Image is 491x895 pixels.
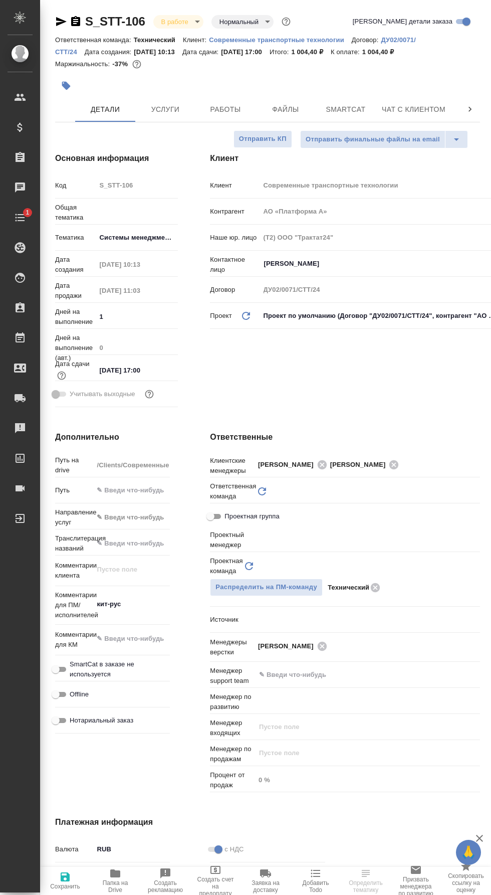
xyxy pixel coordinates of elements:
[210,579,323,596] button: Распределить на ПМ-команду
[362,48,402,56] p: 1 004,40 ₽
[210,637,255,657] p: Менеджеры верстки
[50,883,80,890] span: Сохранить
[255,483,480,500] div: ​
[96,178,178,193] input: Пустое поле
[158,18,191,26] button: В работе
[96,257,178,272] input: Пустое поле
[96,363,178,378] input: ✎ Введи что-нибудь
[55,255,96,275] p: Дата создания
[474,464,476,466] button: Open
[55,60,112,68] p: Маржинальность:
[210,718,255,738] p: Менеджер входящих
[134,36,183,44] p: Технический
[382,103,445,116] span: Чат с клиентом
[146,879,184,893] span: Создать рекламацию
[258,640,330,652] div: [PERSON_NAME]
[216,18,262,26] button: Нормальный
[352,36,381,44] p: Договор:
[130,58,143,71] button: 1143.00 RUB;
[210,770,255,790] p: Процент от продаж
[210,431,480,443] h4: Ответственные
[55,281,96,301] p: Дата продажи
[262,103,310,116] span: Файлы
[55,561,93,581] p: Комментарии клиента
[134,48,182,56] p: [DATE] 10:13
[210,207,260,217] p: Контрагент
[210,285,260,295] p: Договор
[55,844,93,854] p: Валюта
[210,255,260,275] p: Контактное лицо
[210,530,255,550] p: Проектный менеджер
[210,152,480,164] h4: Клиент
[341,867,391,895] button: Определить тематику
[55,233,96,243] p: Тематика
[93,841,184,858] div: RUB
[353,17,452,27] span: [PERSON_NAME] детали заказа
[258,669,443,681] input: ✎ Введи что-нибудь
[55,590,93,620] p: Комментарии для ПМ/исполнителей
[391,867,441,895] button: Призвать менеджера по развитию
[55,35,416,56] a: ДУ02/0071/СТТ/24
[210,666,255,686] p: Менеджер support team
[55,36,416,56] p: ДУ02/0071/СТТ/24
[322,103,370,116] span: Smartcat
[347,879,385,893] span: Определить тематику
[55,369,68,382] button: Если добавить услуги и заполнить их объемом, то дата рассчитается автоматически
[55,359,90,369] p: Дата сдачи
[258,721,456,733] input: Пустое поле
[190,867,240,895] button: Создать счет на предоплату
[112,60,130,68] p: -37%
[70,16,82,28] button: Скопировать ссылку
[97,512,172,522] div: ✎ Введи что-нибудь
[93,483,170,497] input: ✎ Введи что-нибудь
[81,103,129,116] span: Детали
[20,208,35,218] span: 1
[210,181,260,191] p: Клиент
[70,389,135,399] span: Учитывать выходные
[210,556,242,576] p: Проектная команда
[55,203,96,223] p: Общая тематика
[96,309,178,324] input: ✎ Введи что-нибудь
[255,611,480,628] div: ​
[210,456,255,476] p: Клиентские менеджеры
[93,458,170,472] input: Пустое поле
[85,15,145,28] a: S_STT-106
[90,867,140,895] button: Папка на Drive
[474,674,476,676] button: Open
[141,103,189,116] span: Услуги
[55,431,170,443] h4: Дополнительно
[70,689,89,699] span: Offline
[55,455,93,475] p: Путь на drive
[258,458,330,471] div: [PERSON_NAME]
[239,133,287,145] span: Отправить КП
[258,747,456,759] input: Пустое поле
[300,130,468,148] div: split button
[441,867,491,895] button: Скопировать ссылку на оценку заказа
[55,630,93,650] p: Комментарии для КМ
[300,130,445,148] button: Отправить финальные файлы на email
[233,130,292,148] button: Отправить КП
[258,641,320,651] span: [PERSON_NAME]
[209,35,352,44] a: Современные транспортные технологии
[210,692,255,712] p: Менеджер по развитию
[70,715,133,726] span: Нотариальный заказ
[270,48,291,56] p: Итого:
[96,204,187,221] div: ​
[258,460,320,470] span: [PERSON_NAME]
[201,103,250,116] span: Работы
[143,388,156,401] button: Выбери, если сб и вс нужно считать рабочими днями для выполнения заказа.
[55,816,325,828] h4: Платежная информация
[210,579,323,596] span: В заказе уже есть ответственный ПМ или ПМ группа
[93,536,170,551] input: ✎ Введи что-нибудь
[96,229,187,246] div: Системы менеджмента качества
[55,485,93,495] p: Путь
[297,879,335,893] span: Добавить Todo
[211,15,274,29] div: В работе
[240,867,291,895] button: Заявка на доставку
[291,867,341,895] button: Добавить Todo
[96,879,134,893] span: Папка на Drive
[210,744,255,764] p: Менеджер по продажам
[210,481,256,501] p: Ответственная команда
[280,15,293,28] button: Доп статусы указывают на важность/срочность заказа
[96,340,178,355] input: Пустое поле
